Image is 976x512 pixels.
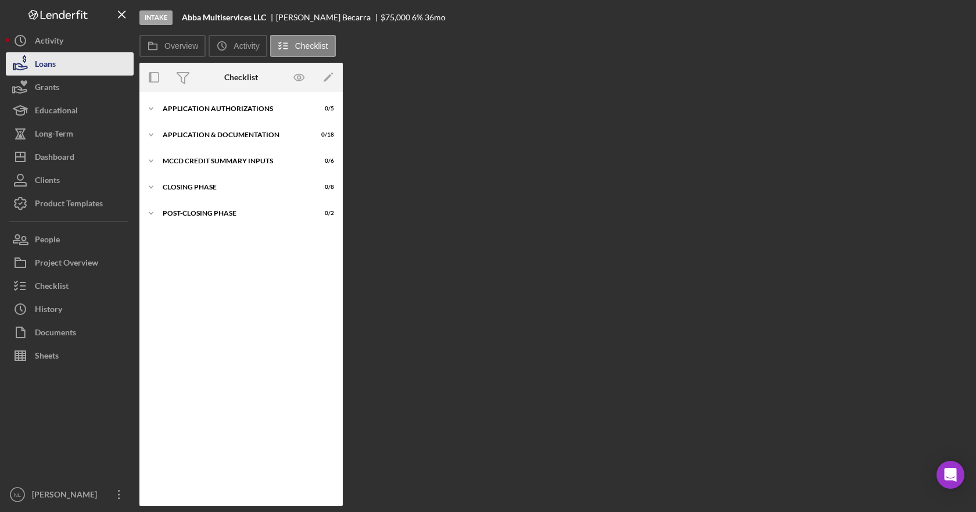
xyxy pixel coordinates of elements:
[936,461,964,489] div: Open Intercom Messenger
[6,52,134,76] button: Loans
[182,13,266,22] b: Abba Multiservices LLC
[6,274,134,298] button: Checklist
[313,131,334,138] div: 0 / 18
[35,145,74,171] div: Dashboard
[35,228,60,254] div: People
[270,35,336,57] button: Checklist
[313,184,334,191] div: 0 / 8
[14,492,21,498] text: NL
[163,184,305,191] div: Closing Phase
[6,122,134,145] button: Long-Term
[35,76,59,102] div: Grants
[29,483,105,509] div: [PERSON_NAME]
[35,99,78,125] div: Educational
[6,228,134,251] button: People
[381,12,410,22] span: $75,000
[139,35,206,57] button: Overview
[6,321,134,344] button: Documents
[139,10,173,25] div: Intake
[313,210,334,217] div: 0 / 2
[6,169,134,192] button: Clients
[35,251,98,277] div: Project Overview
[313,157,334,164] div: 0 / 6
[163,157,305,164] div: MCCD Credit Summary Inputs
[6,298,134,321] button: History
[163,131,305,138] div: Application & Documentation
[35,298,62,324] div: History
[313,105,334,112] div: 0 / 5
[6,99,134,122] button: Educational
[425,13,446,22] div: 36 mo
[224,73,258,82] div: Checklist
[6,344,134,367] button: Sheets
[234,41,259,51] label: Activity
[6,29,134,52] button: Activity
[163,210,305,217] div: Post-Closing Phase
[276,13,381,22] div: [PERSON_NAME] Becarra
[35,52,56,78] div: Loans
[163,105,305,112] div: Application Authorizations
[6,483,134,506] button: NL[PERSON_NAME]
[209,35,267,57] button: Activity
[6,251,134,274] button: Project Overview
[6,76,134,99] button: Grants
[295,41,328,51] label: Checklist
[35,29,63,55] div: Activity
[164,41,198,51] label: Overview
[6,145,134,169] button: Dashboard
[6,192,134,215] button: Product Templates
[412,13,423,22] div: 6 %
[35,122,73,148] div: Long-Term
[35,321,76,347] div: Documents
[35,344,59,370] div: Sheets
[35,192,103,218] div: Product Templates
[35,169,60,195] div: Clients
[35,274,69,300] div: Checklist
